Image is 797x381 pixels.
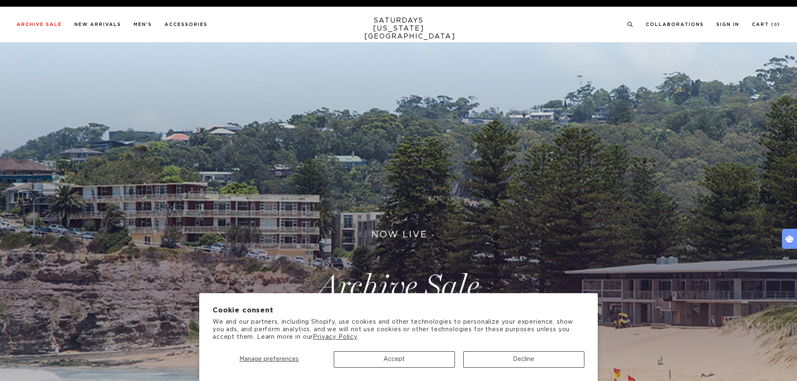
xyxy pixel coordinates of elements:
small: 0 [774,23,777,27]
h2: Cookie consent [213,307,584,315]
a: Privacy Policy [313,334,358,340]
a: New Arrivals [74,22,121,27]
button: Manage preferences [213,351,325,368]
a: Accessories [165,22,208,27]
a: Sign In [716,22,739,27]
button: Accept [334,351,455,368]
a: Men's [134,22,152,27]
a: SATURDAYS[US_STATE][GEOGRAPHIC_DATA] [364,17,433,41]
a: Collaborations [646,22,704,27]
p: We and our partners, including Shopify, use cookies and other technologies to personalize your ex... [213,318,584,341]
a: Archive Sale [17,22,62,27]
span: Manage preferences [239,356,299,362]
button: Decline [463,351,584,368]
a: Cart (0) [752,22,780,27]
